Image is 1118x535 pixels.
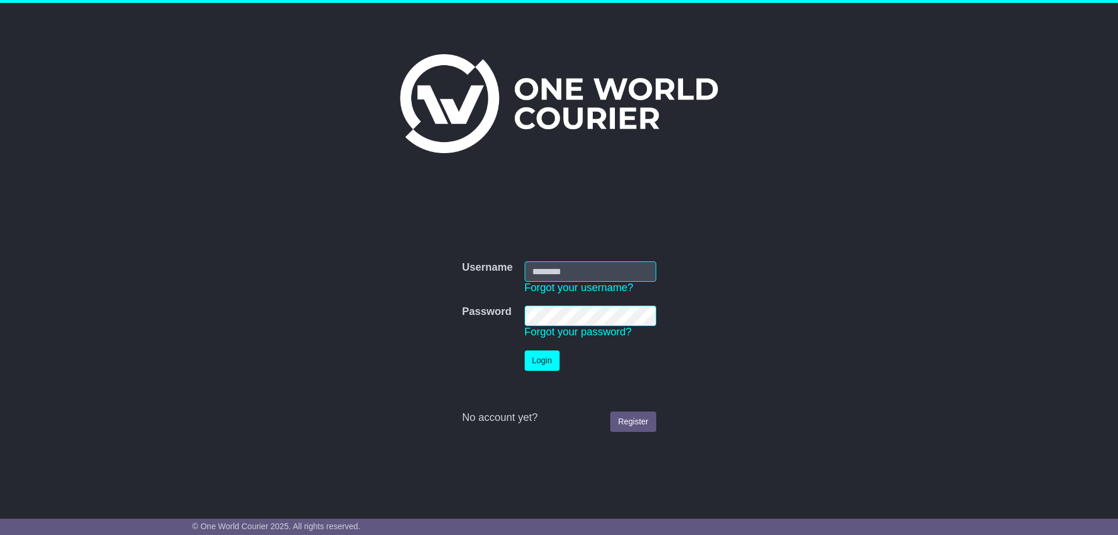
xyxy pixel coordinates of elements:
label: Username [462,261,512,274]
button: Login [525,350,560,371]
a: Register [610,412,656,432]
label: Password [462,306,511,318]
img: One World [400,54,718,153]
div: No account yet? [462,412,656,424]
a: Forgot your username? [525,282,634,293]
a: Forgot your password? [525,326,632,338]
span: © One World Courier 2025. All rights reserved. [192,522,360,531]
